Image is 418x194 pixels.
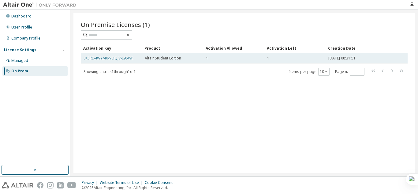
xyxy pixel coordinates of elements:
div: Activation Key [83,43,140,53]
div: User Profile [11,25,32,30]
div: Managed [11,58,28,63]
span: Items per page [289,68,330,76]
span: Showing entries 1 through 1 of 1 [84,69,136,74]
div: Activation Allowed [206,43,262,53]
span: On Premise Licenses (1) [81,20,150,29]
img: facebook.svg [37,182,43,188]
p: © 2025 Altair Engineering, Inc. All Rights Reserved. [82,185,176,190]
button: 10 [320,69,328,74]
img: altair_logo.svg [2,182,33,188]
span: Page n. [335,68,364,76]
div: Dashboard [11,14,32,19]
img: youtube.svg [67,182,76,188]
img: Altair One [3,2,80,8]
div: Cookie Consent [145,180,176,185]
a: LKSRE-4WYM0-VOQJV-L95WP [84,55,133,61]
div: Creation Date [328,43,381,53]
span: 1 [206,56,208,61]
span: Altair Student Edition [145,56,181,61]
span: 1 [267,56,269,61]
div: Privacy [82,180,100,185]
div: On Prem [11,69,28,74]
span: [DATE] 08:31:51 [328,56,356,61]
div: Activation Left [267,43,323,53]
div: Product [144,43,201,53]
div: Company Profile [11,36,40,41]
div: Website Terms of Use [100,180,145,185]
img: linkedin.svg [57,182,64,188]
div: License Settings [4,48,36,52]
img: instagram.svg [47,182,54,188]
